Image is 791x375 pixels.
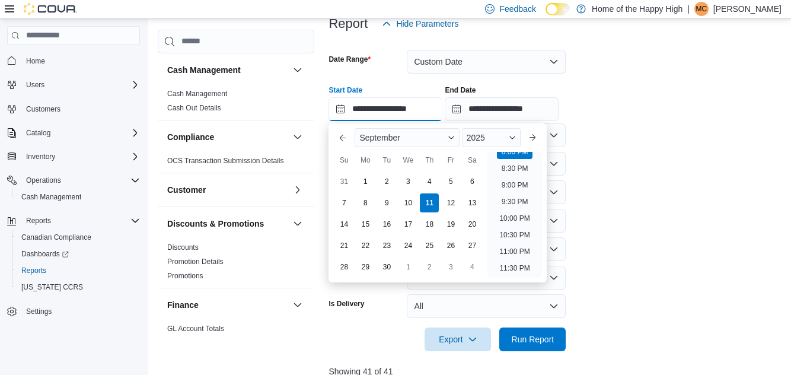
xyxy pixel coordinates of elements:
[694,2,709,16] div: Matthew Cracknell
[167,184,288,196] button: Customer
[495,261,534,275] li: 11:30 PM
[17,247,74,261] a: Dashboards
[398,151,417,170] div: We
[420,172,439,191] div: day-4
[549,159,559,169] button: Open list of options
[334,258,353,277] div: day-28
[441,193,460,212] div: day-12
[334,193,353,212] div: day-7
[26,152,55,161] span: Inventory
[21,54,50,68] a: Home
[463,172,481,191] div: day-6
[334,172,353,191] div: day-31
[26,56,45,66] span: Home
[21,53,140,68] span: Home
[167,299,199,311] h3: Finance
[687,2,690,16] p: |
[2,148,145,165] button: Inventory
[17,190,86,204] a: Cash Management
[167,272,203,280] a: Promotions
[167,299,288,311] button: Finance
[21,304,56,319] a: Settings
[696,2,707,16] span: MC
[26,128,50,138] span: Catalog
[21,78,140,92] span: Users
[398,193,417,212] div: day-10
[12,189,145,205] button: Cash Management
[2,172,145,189] button: Operations
[21,249,69,259] span: Dashboards
[26,104,60,114] span: Customers
[334,236,353,255] div: day-21
[407,294,566,318] button: All
[495,228,534,242] li: 10:30 PM
[291,63,305,77] button: Cash Management
[17,247,140,261] span: Dashboards
[463,215,481,234] div: day-20
[420,236,439,255] div: day-25
[21,304,140,319] span: Settings
[167,243,199,252] span: Discounts
[377,258,396,277] div: day-30
[12,262,145,279] button: Reports
[398,258,417,277] div: day-1
[167,131,214,143] h3: Compliance
[432,328,484,351] span: Export
[398,215,417,234] div: day-17
[21,214,56,228] button: Reports
[167,325,224,333] a: GL Account Totals
[377,12,463,36] button: Hide Parameters
[420,193,439,212] div: day-11
[462,128,521,147] div: Button. Open the year selector. 2025 is currently selected.
[377,236,396,255] div: day-23
[291,130,305,144] button: Compliance
[377,172,396,191] div: day-2
[26,216,51,225] span: Reports
[17,263,140,278] span: Reports
[495,211,534,225] li: 10:00 PM
[2,212,145,229] button: Reports
[2,100,145,117] button: Customers
[356,236,375,255] div: day-22
[425,328,491,351] button: Export
[495,244,534,259] li: 11:00 PM
[158,87,314,120] div: Cash Management
[291,298,305,312] button: Finance
[167,131,288,143] button: Compliance
[546,3,570,15] input: Dark Mode
[420,151,439,170] div: Th
[158,240,314,288] div: Discounts & Promotions
[377,151,396,170] div: Tu
[7,47,140,351] nav: Complex example
[167,184,206,196] h3: Customer
[21,214,140,228] span: Reports
[441,258,460,277] div: day-3
[158,322,314,355] div: Finance
[356,258,375,277] div: day-29
[167,89,227,98] span: Cash Management
[463,258,481,277] div: day-4
[167,104,221,112] a: Cash Out Details
[441,172,460,191] div: day-5
[334,151,353,170] div: Su
[21,150,60,164] button: Inventory
[291,183,305,197] button: Customer
[21,192,81,202] span: Cash Management
[497,161,533,176] li: 8:30 PM
[17,280,140,294] span: Washington CCRS
[167,218,264,230] h3: Discounts & Promotions
[21,150,140,164] span: Inventory
[328,85,362,95] label: Start Date
[463,236,481,255] div: day-27
[21,126,55,140] button: Catalog
[445,97,559,121] input: Press the down key to open a popover containing a calendar.
[420,215,439,234] div: day-18
[441,151,460,170] div: Fr
[549,188,559,197] button: Open list of options
[21,282,83,292] span: [US_STATE] CCRS
[167,258,224,266] a: Promotion Details
[21,101,140,116] span: Customers
[333,171,483,278] div: September, 2025
[592,2,682,16] p: Home of the Happy High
